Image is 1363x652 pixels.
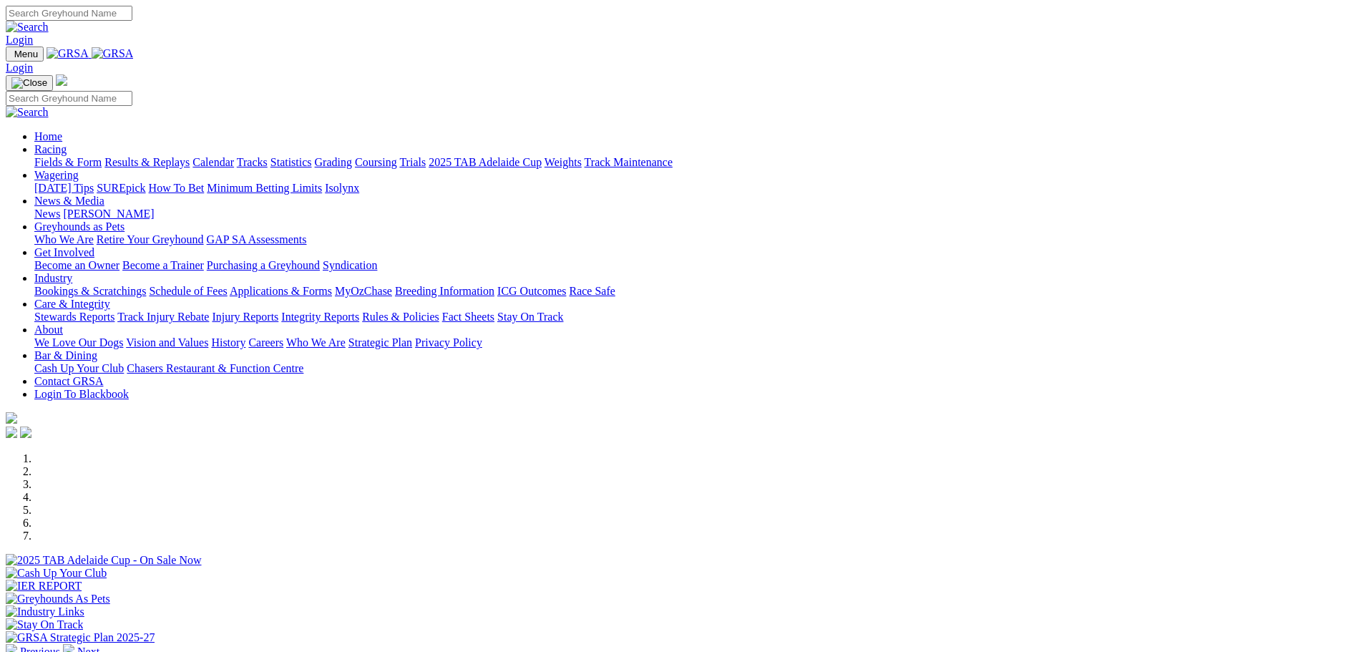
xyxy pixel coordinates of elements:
a: Minimum Betting Limits [207,182,322,194]
a: Isolynx [325,182,359,194]
div: Care & Integrity [34,311,1357,323]
a: Syndication [323,259,377,271]
a: Get Involved [34,246,94,258]
a: History [211,336,245,349]
a: Chasers Restaurant & Function Centre [127,362,303,374]
a: Breeding Information [395,285,494,297]
a: Stay On Track [497,311,563,323]
a: Purchasing a Greyhound [207,259,320,271]
a: Become an Owner [34,259,119,271]
div: Greyhounds as Pets [34,233,1357,246]
a: Login [6,62,33,74]
div: Industry [34,285,1357,298]
a: Tracks [237,156,268,168]
a: Bookings & Scratchings [34,285,146,297]
a: News [34,208,60,220]
img: Stay On Track [6,618,83,631]
a: Vision and Values [126,336,208,349]
a: Calendar [192,156,234,168]
a: Trials [399,156,426,168]
a: We Love Our Dogs [34,336,123,349]
div: Wagering [34,182,1357,195]
a: Who We Are [34,233,94,245]
a: Careers [248,336,283,349]
img: logo-grsa-white.png [56,74,67,86]
a: Industry [34,272,72,284]
span: Menu [14,49,38,59]
div: Racing [34,156,1357,169]
div: Get Involved [34,259,1357,272]
img: GRSA [47,47,89,60]
img: 2025 TAB Adelaide Cup - On Sale Now [6,554,202,567]
a: Greyhounds as Pets [34,220,124,233]
a: Stewards Reports [34,311,114,323]
a: [PERSON_NAME] [63,208,154,220]
a: MyOzChase [335,285,392,297]
a: Injury Reports [212,311,278,323]
a: Retire Your Greyhound [97,233,204,245]
a: Track Maintenance [585,156,673,168]
a: Login [6,34,33,46]
img: Close [11,77,47,89]
a: Contact GRSA [34,375,103,387]
input: Search [6,91,132,106]
div: Bar & Dining [34,362,1357,375]
img: GRSA [92,47,134,60]
a: Racing [34,143,67,155]
a: Care & Integrity [34,298,110,310]
a: Results & Replays [104,156,190,168]
a: About [34,323,63,336]
button: Toggle navigation [6,47,44,62]
a: Statistics [270,156,312,168]
a: How To Bet [149,182,205,194]
a: ICG Outcomes [497,285,566,297]
img: Search [6,106,49,119]
input: Search [6,6,132,21]
a: Track Injury Rebate [117,311,209,323]
a: Race Safe [569,285,615,297]
a: Strategic Plan [348,336,412,349]
a: Fields & Form [34,156,102,168]
button: Toggle navigation [6,75,53,91]
a: Rules & Policies [362,311,439,323]
a: Become a Trainer [122,259,204,271]
a: Schedule of Fees [149,285,227,297]
a: Applications & Forms [230,285,332,297]
img: Search [6,21,49,34]
a: Wagering [34,169,79,181]
img: Industry Links [6,605,84,618]
a: Who We Are [286,336,346,349]
img: Cash Up Your Club [6,567,107,580]
img: Greyhounds As Pets [6,593,110,605]
a: Integrity Reports [281,311,359,323]
a: News & Media [34,195,104,207]
a: Home [34,130,62,142]
a: [DATE] Tips [34,182,94,194]
a: Weights [544,156,582,168]
img: twitter.svg [20,427,31,438]
img: GRSA Strategic Plan 2025-27 [6,631,155,644]
a: GAP SA Assessments [207,233,307,245]
a: Coursing [355,156,397,168]
a: SUREpick [97,182,145,194]
a: 2025 TAB Adelaide Cup [429,156,542,168]
img: IER REPORT [6,580,82,593]
a: Privacy Policy [415,336,482,349]
a: Login To Blackbook [34,388,129,400]
a: Bar & Dining [34,349,97,361]
div: About [34,336,1357,349]
div: News & Media [34,208,1357,220]
a: Fact Sheets [442,311,494,323]
a: Cash Up Your Club [34,362,124,374]
img: logo-grsa-white.png [6,412,17,424]
img: facebook.svg [6,427,17,438]
a: Grading [315,156,352,168]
